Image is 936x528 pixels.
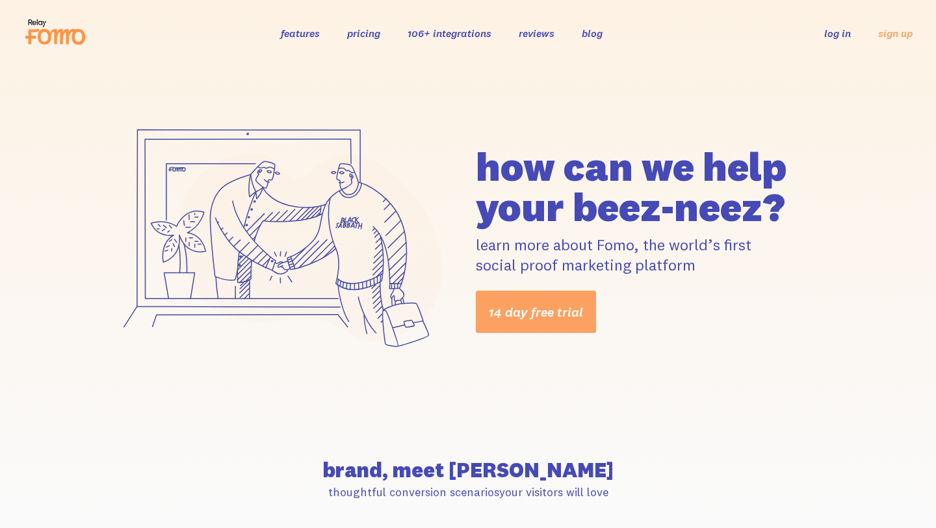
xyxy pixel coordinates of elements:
a: features [281,27,320,40]
a: blog [582,27,603,40]
h1: how can we help your beez-neez? [476,146,831,227]
a: pricing [347,27,380,40]
h2: brand, meet [PERSON_NAME] [105,460,831,481]
p: learn more about Fomo, the world’s first social proof marketing platform [476,235,831,275]
a: sign up [878,27,913,40]
a: 106+ integrations [408,27,491,40]
p: thoughtful conversion scenarios your visitors will love [105,484,831,499]
a: 14 day free trial [476,291,596,333]
a: log in [824,27,851,40]
a: reviews [519,27,554,40]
